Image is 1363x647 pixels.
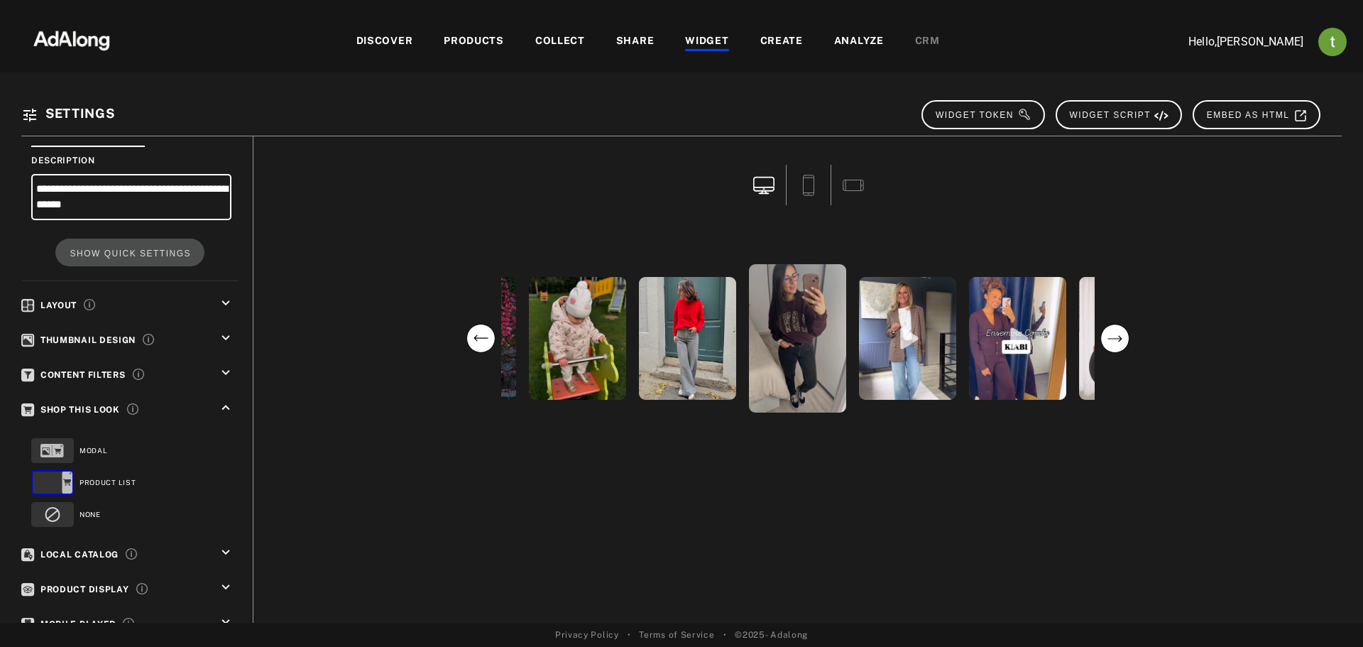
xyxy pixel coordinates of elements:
[1207,110,1308,120] span: EMBED AS HTML
[31,435,224,467] div: MODAL
[45,106,115,121] span: Settings
[356,33,413,50] div: DISCOVER
[1318,28,1347,56] img: ACg8ocJj1Mp6hOb8A41jL1uwSMxz7God0ICt0FEFk954meAQ=s96-c
[936,110,1031,120] span: WIDGET TOKEN
[84,297,95,310] span: Choose how your UGCs are displayed and configure the layout settings
[31,499,224,531] div: NONE
[218,545,234,560] i: keyboard_arrow_down
[639,629,714,641] a: Terms of Service
[555,629,619,641] a: Privacy Policy
[466,324,496,353] svg: previous
[21,619,116,629] span: Mobile Player
[127,401,138,415] span: Configure how product recommendations are displayed when users interact with your UGCs
[21,405,120,415] span: Shop This Look
[1070,110,1169,120] span: WIDGET SCRIPT
[685,33,728,50] div: WIDGET
[636,274,739,403] div: open the preview of the instagram content created by camille_____cez
[70,249,191,259] span: SHOW QUICK SETTINGS
[1292,579,1363,647] iframe: Chat Widget
[21,550,119,560] span: Local Catalog
[1100,324,1129,353] svg: next
[1161,33,1303,50] p: Hello, [PERSON_NAME]
[218,614,234,630] i: keyboard_arrow_down
[21,300,77,310] span: Layout
[915,33,940,50] div: CRM
[1193,100,1320,129] button: EMBED AS HTML
[9,18,134,60] img: 63233d7d88ed69de3c212112c67096b6.png
[834,33,884,50] div: ANALYZE
[218,295,234,311] i: keyboard_arrow_down
[218,365,234,381] i: keyboard_arrow_down
[31,467,224,499] div: PRODUCT LIST
[143,332,154,345] span: Customize the appearance of your UGC thumbnails including shape, corners, and creator information...
[21,585,129,594] span: Product Display
[218,400,234,415] i: keyboard_arrow_up
[55,239,204,266] button: SHOW QUICK SETTINGS
[1315,24,1350,60] button: Account settings
[966,274,1069,403] div: open the preview of the instagram content created by debi.shopwithme
[21,335,136,345] span: Thumbnail Design
[856,274,959,403] div: open the preview of the instagram content created by amelie__crqt
[218,330,234,346] i: keyboard_arrow_down
[31,154,231,167] div: Description
[735,629,808,641] span: © 2025 - Adalong
[136,581,148,594] span: Control how many products are shown and whether to display only exact or similar product matches
[21,370,126,380] span: Content Filters
[1076,274,1179,403] div: open the preview of the instagram content created by lamaisongaronne
[535,33,585,50] div: COLLECT
[526,274,629,403] div: open the preview of the instagram content created by audrey_crnr
[760,33,803,50] div: CREATE
[723,629,727,641] span: •
[628,629,631,641] span: •
[126,546,137,560] span: Choose a specific country or region catalog to display localized product recommendations
[123,616,134,629] span: Configure how media is displayed and interacted with on mobile devices
[746,261,849,415] div: open the preview of the instagram content created by gwen_etsesmignons
[444,33,504,50] div: PRODUCTS
[1056,100,1182,129] button: WIDGET SCRIPT
[616,33,655,50] div: SHARE
[218,580,234,595] i: keyboard_arrow_down
[133,366,144,380] span: Set minimum and maximum content limits and filter by rights, diffusion, and product links
[921,100,1045,129] button: WIDGET TOKEN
